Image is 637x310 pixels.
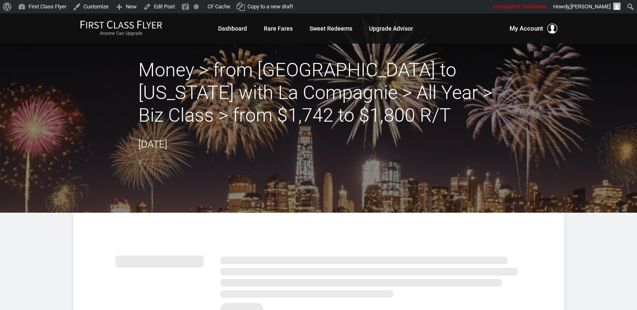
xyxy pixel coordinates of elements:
[309,21,352,36] a: Sweet Redeems
[80,31,162,36] small: Anyone Can Upgrade
[369,21,413,36] a: Upgrade Advisor
[218,21,247,36] a: Dashboard
[510,23,543,34] span: My Account
[80,20,162,29] img: First Class Flyer
[80,20,162,37] a: First Class FlyerAnyone Can Upgrade
[570,3,611,10] span: [PERSON_NAME]
[264,21,293,36] a: Rare Fares
[138,138,167,150] time: [DATE]
[138,59,499,127] h2: Money > from [GEOGRAPHIC_DATA] to [US_STATE] with La Compagnie > All Year > Biz Class > from $1,7...
[493,3,547,10] span: Unsuspend Transients
[510,23,557,34] button: My Account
